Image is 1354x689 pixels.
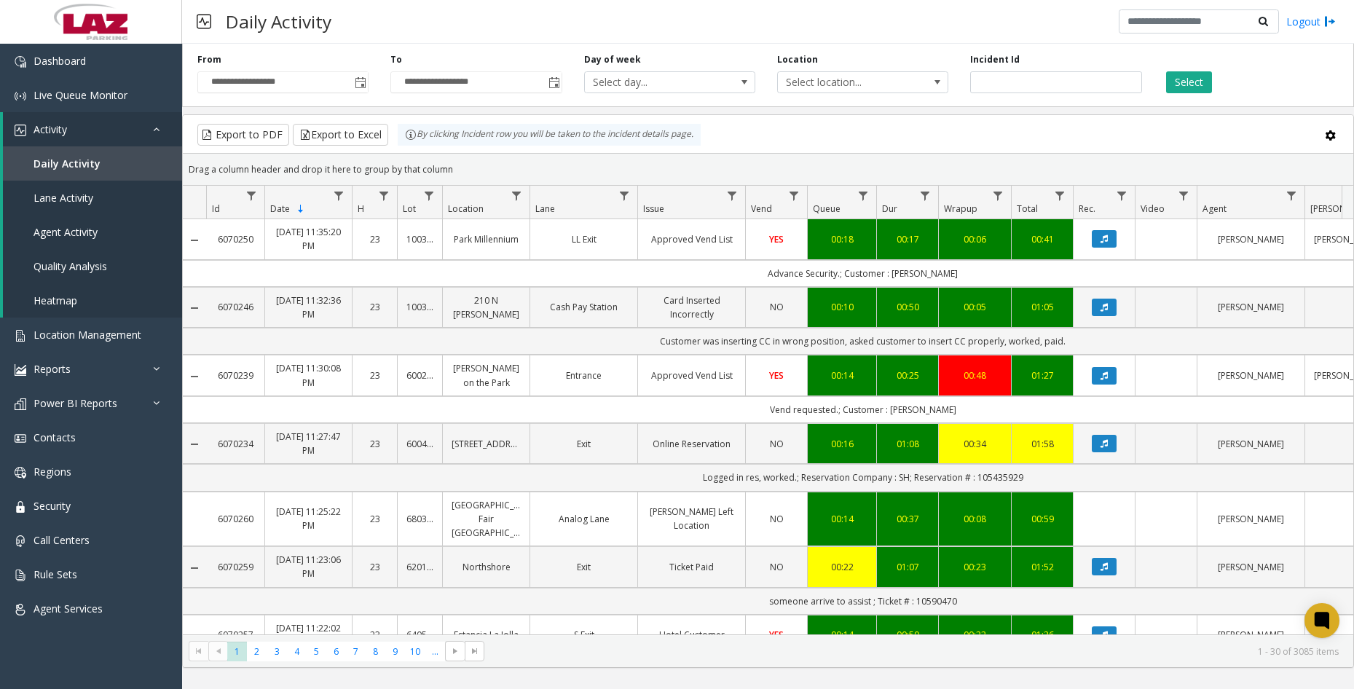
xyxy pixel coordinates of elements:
img: 'icon' [15,604,26,615]
a: 620164 [406,560,433,574]
a: Collapse Details [183,562,206,574]
a: Online Reservation [647,437,736,451]
span: Contacts [34,430,76,444]
a: [DATE] 11:22:02 PM [274,621,343,649]
a: [PERSON_NAME] [1206,369,1296,382]
a: Agent Filter Menu [1282,186,1302,205]
label: Incident Id [970,53,1020,66]
a: 23 [361,628,388,642]
a: 6070259 [215,560,256,574]
a: 23 [361,512,388,526]
a: Wrapup Filter Menu [988,186,1008,205]
span: YES [769,233,784,245]
a: LL Exit [539,232,629,246]
div: 00:34 [948,437,1002,451]
div: 00:14 [816,628,867,642]
h3: Daily Activity [219,4,339,39]
label: To [390,53,402,66]
a: [DATE] 11:32:36 PM [274,294,343,321]
span: Agent Services [34,602,103,615]
span: Rule Sets [34,567,77,581]
a: 00:23 [948,560,1002,574]
a: Agent Activity [3,215,182,249]
a: Rec. Filter Menu [1112,186,1132,205]
span: Page 1 [227,642,247,661]
a: 600284 [406,369,433,382]
a: 01:27 [1020,369,1064,382]
a: Hotel Customer [647,628,736,642]
img: 'icon' [15,90,26,102]
a: Vend Filter Menu [784,186,804,205]
a: 00:25 [886,369,929,382]
span: Location [448,202,484,215]
span: Page 6 [326,642,346,661]
a: Total Filter Menu [1050,186,1070,205]
a: [DATE] 11:23:06 PM [274,553,343,580]
span: Dur [882,202,897,215]
div: 01:07 [886,560,929,574]
a: 00:22 [816,560,867,574]
a: 23 [361,560,388,574]
a: Estancia La Jolla [452,628,521,642]
span: Page 2 [247,642,267,661]
div: 00:16 [816,437,867,451]
div: 01:05 [1020,300,1064,314]
div: 01:52 [1020,560,1064,574]
img: 'icon' [15,570,26,581]
a: Approved Vend List [647,232,736,246]
a: Collapse Details [183,630,206,642]
a: Approved Vend List [647,369,736,382]
a: [PERSON_NAME] [1206,232,1296,246]
a: 6070250 [215,232,256,246]
span: NO [770,513,784,525]
div: 00:59 [1020,512,1064,526]
a: YES [755,369,798,382]
a: Collapse Details [183,438,206,450]
span: Wrapup [944,202,977,215]
a: NO [755,560,798,574]
a: Collapse Details [183,302,206,314]
a: 01:08 [886,437,929,451]
a: [DATE] 11:35:20 PM [274,225,343,253]
img: infoIcon.svg [405,129,417,141]
img: pageIcon [197,4,211,39]
span: YES [769,629,784,641]
span: Page 5 [307,642,326,661]
a: 00:18 [816,232,867,246]
span: Page 11 [425,642,445,661]
span: Page 3 [267,642,287,661]
a: 600443 [406,437,433,451]
a: Issue Filter Menu [723,186,742,205]
span: Rec. [1079,202,1095,215]
img: 'icon' [15,398,26,410]
a: Analog Lane [539,512,629,526]
a: Daily Activity [3,146,182,181]
a: NO [755,300,798,314]
span: NO [770,438,784,450]
label: Day of week [584,53,641,66]
a: 00:14 [816,512,867,526]
a: Cash Pay Station [539,300,629,314]
img: logout [1324,14,1336,29]
a: 00:41 [1020,232,1064,246]
a: 23 [361,300,388,314]
span: Select day... [585,72,721,92]
span: Vend [751,202,772,215]
img: 'icon' [15,364,26,376]
span: Lot [403,202,416,215]
span: Issue [643,202,664,215]
div: 00:14 [816,369,867,382]
span: Video [1141,202,1165,215]
span: Sortable [295,203,307,215]
a: [PERSON_NAME] [1206,628,1296,642]
a: Quality Analysis [3,249,182,283]
a: [GEOGRAPHIC_DATA] Fair [GEOGRAPHIC_DATA] [452,498,521,540]
label: Location [777,53,818,66]
span: Call Centers [34,533,90,547]
span: Dashboard [34,54,86,68]
button: Select [1166,71,1212,93]
a: 23 [361,232,388,246]
span: NO [770,301,784,313]
div: Drag a column header and drop it here to group by that column [183,157,1353,182]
